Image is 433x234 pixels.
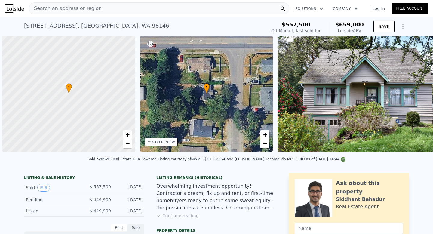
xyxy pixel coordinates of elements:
[24,175,144,181] div: LISTING & SALE HISTORY
[5,4,24,13] img: Lotside
[152,140,175,144] div: STREET VIEW
[88,157,158,161] div: Sold by RSVP Real Estate-ERA Powered .
[392,3,428,14] a: Free Account
[295,223,403,234] input: Name
[290,3,328,14] button: Solutions
[260,139,269,148] a: Zoom out
[111,224,127,232] div: Rent
[328,3,363,14] button: Company
[90,197,111,202] span: $ 449,900
[156,183,277,211] div: Overwhelming investment opportunity! Contractor’s dream, fix up and rent, or first-time homebuyer...
[26,197,79,203] div: Pending
[26,208,79,214] div: Listed
[156,228,277,233] div: Property details
[263,131,267,138] span: +
[90,208,111,213] span: $ 449,900
[123,130,132,139] a: Zoom in
[365,5,392,11] a: Log In
[263,140,267,147] span: −
[125,131,129,138] span: +
[397,20,409,32] button: Show Options
[116,208,143,214] div: [DATE]
[116,197,143,203] div: [DATE]
[335,28,364,34] div: Lotside ARV
[156,213,199,219] button: Continue reading
[125,140,129,147] span: −
[66,83,72,94] div: •
[29,5,102,12] span: Search an address or region
[204,83,210,94] div: •
[335,21,364,28] span: $659,000
[336,196,385,203] div: Siddhant Bahadur
[127,224,144,232] div: Sale
[260,130,269,139] a: Zoom in
[271,28,321,34] div: Off Market, last sold for
[373,21,395,32] button: SAVE
[156,175,277,180] div: Listing Remarks (Historical)
[37,184,50,192] button: View historical data
[123,139,132,148] a: Zoom out
[204,84,210,90] span: •
[26,184,79,192] div: Sold
[282,21,310,28] span: $557,500
[116,184,143,192] div: [DATE]
[158,157,346,161] div: Listing courtesy of NWMLS (#1912654) and [PERSON_NAME] Tacoma via MLS GRID as of [DATE] 14:44
[66,84,72,90] span: •
[90,184,111,189] span: $ 557,500
[341,157,345,162] img: NWMLS Logo
[336,179,403,196] div: Ask about this property
[336,203,379,210] div: Real Estate Agent
[24,22,169,30] div: [STREET_ADDRESS] , [GEOGRAPHIC_DATA] , WA 98146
